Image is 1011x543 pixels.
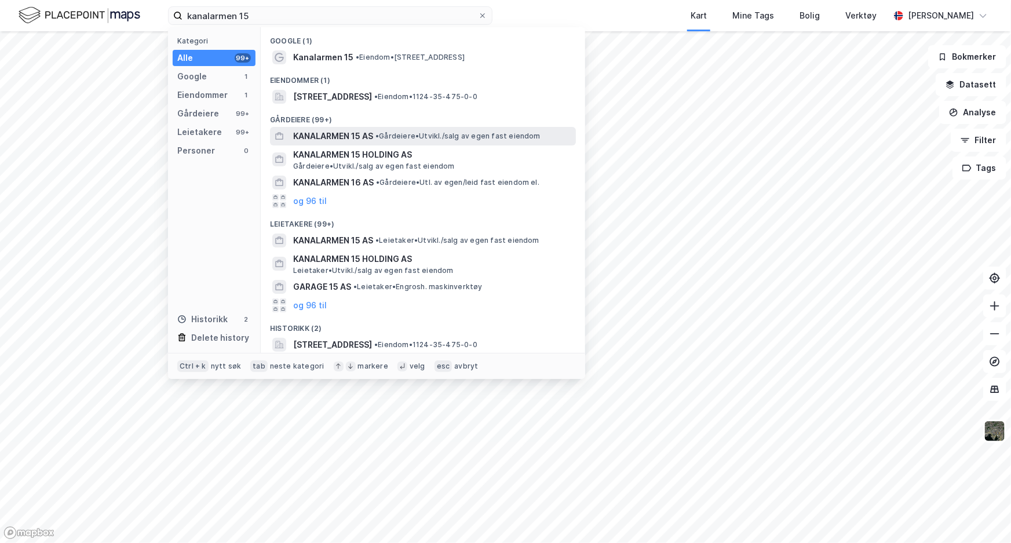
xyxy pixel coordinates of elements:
img: logo.f888ab2527a4732fd821a326f86c7f29.svg [19,5,140,25]
button: og 96 til [293,194,327,208]
div: Verktøy [845,9,877,23]
div: Kategori [177,37,256,45]
div: Eiendommer (1) [261,67,585,88]
span: • [374,340,378,349]
div: tab [250,360,268,372]
span: Leietaker • Engrosh. maskinverktøy [353,282,483,291]
span: • [356,53,359,61]
span: Eiendom • 1124-35-475-0-0 [374,92,477,101]
span: • [353,282,357,291]
iframe: Chat Widget [953,487,1011,543]
button: Bokmerker [928,45,1006,68]
div: Personer [177,144,215,158]
span: GARAGE 15 AS [293,280,351,294]
div: Bolig [800,9,820,23]
button: og 96 til [293,298,327,312]
input: Søk på adresse, matrikkel, gårdeiere, leietakere eller personer [183,7,478,24]
div: 2 [242,315,251,324]
a: Mapbox homepage [3,526,54,540]
div: esc [435,360,452,372]
button: Datasett [936,73,1006,96]
div: neste kategori [270,362,324,371]
div: Historikk [177,312,228,326]
div: nytt søk [211,362,242,371]
span: [STREET_ADDRESS] [293,338,372,352]
span: Eiendom • 1124-35-475-0-0 [374,340,477,349]
div: Delete history [191,331,249,345]
div: Leietakere (99+) [261,210,585,231]
div: 99+ [235,53,251,63]
div: 99+ [235,109,251,118]
button: Filter [951,129,1006,152]
div: 1 [242,72,251,81]
div: velg [410,362,425,371]
button: Tags [952,156,1006,180]
div: Alle [177,51,193,65]
div: Kart [691,9,707,23]
div: Kontrollprogram for chat [953,487,1011,543]
span: • [376,178,379,187]
div: Google [177,70,207,83]
span: Gårdeiere • Utvikl./salg av egen fast eiendom [293,162,455,171]
button: Analyse [939,101,1006,124]
div: markere [358,362,388,371]
div: avbryt [454,362,478,371]
span: KANALARMEN 15 HOLDING AS [293,148,571,162]
div: Mine Tags [732,9,774,23]
span: • [375,236,379,245]
div: Historikk (2) [261,315,585,336]
div: Gårdeiere [177,107,219,121]
span: KANALARMEN 16 AS [293,176,374,189]
span: Leietaker • Utvikl./salg av egen fast eiendom [293,266,454,275]
span: Leietaker • Utvikl./salg av egen fast eiendom [375,236,539,245]
div: Ctrl + k [177,360,209,372]
div: 99+ [235,127,251,137]
img: 9k= [984,420,1006,442]
span: • [374,92,378,101]
span: KANALARMEN 15 AS [293,234,373,247]
span: KANALARMEN 15 HOLDING AS [293,252,571,266]
div: Eiendommer [177,88,228,102]
span: Kanalarmen 15 [293,50,353,64]
span: [STREET_ADDRESS] [293,90,372,104]
div: [PERSON_NAME] [908,9,974,23]
span: Gårdeiere • Utl. av egen/leid fast eiendom el. [376,178,539,187]
span: KANALARMEN 15 AS [293,129,373,143]
span: Eiendom • [STREET_ADDRESS] [356,53,465,62]
span: Gårdeiere • Utvikl./salg av egen fast eiendom [375,132,541,141]
div: Leietakere [177,125,222,139]
div: 0 [242,146,251,155]
span: • [375,132,379,140]
div: Google (1) [261,27,585,48]
div: 1 [242,90,251,100]
div: Gårdeiere (99+) [261,106,585,127]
